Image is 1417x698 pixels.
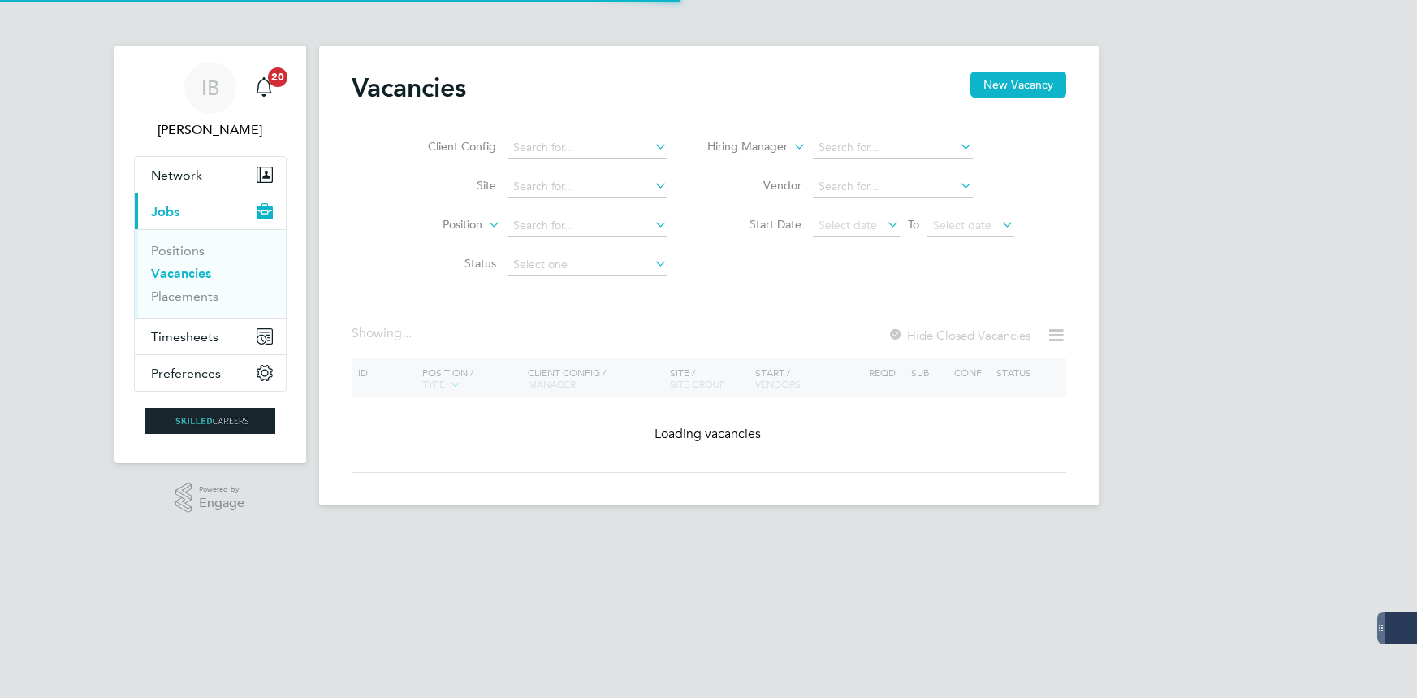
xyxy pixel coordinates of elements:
label: Site [403,178,496,193]
nav: Main navigation [114,46,306,463]
button: Jobs [135,193,286,229]
button: New Vacancy [970,72,1066,98]
span: Select date [933,218,991,232]
button: Preferences [135,355,286,391]
label: Position [389,217,482,233]
span: Preferences [151,366,221,381]
input: Search for... [508,215,667,237]
span: Network [151,167,202,183]
a: Positions [151,243,205,258]
a: Placements [151,288,218,304]
span: Jobs [151,204,179,219]
span: Select date [819,218,877,232]
a: Go to home page [134,408,287,434]
span: 20 [268,67,287,87]
input: Select one [508,254,667,276]
input: Search for... [813,137,973,159]
label: Client Config [403,139,496,154]
span: IB [201,77,219,98]
button: Timesheets [135,319,286,354]
label: Vendor [708,178,801,193]
input: Search for... [813,176,973,198]
a: IB[PERSON_NAME] [134,62,287,140]
input: Search for... [508,137,667,159]
div: Showing [352,325,415,342]
button: Network [135,157,286,193]
label: Hiring Manager [694,139,788,155]
label: Status [403,256,496,271]
span: Engage [199,496,244,510]
h2: Vacancies [352,72,466,104]
label: Hide Closed Vacancies [888,327,1030,343]
span: ... [402,325,412,341]
div: Jobs [135,229,286,318]
input: Search for... [508,176,667,198]
img: skilledcareers-logo-retina.png [145,408,275,434]
a: Vacancies [151,266,211,281]
a: Powered byEngage [175,483,244,514]
span: To [903,214,924,235]
label: Start Date [708,217,801,232]
span: Timesheets [151,329,218,345]
a: 20 [248,62,280,114]
span: Isabelle Blackhall [134,120,287,140]
span: Powered by [199,483,244,496]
